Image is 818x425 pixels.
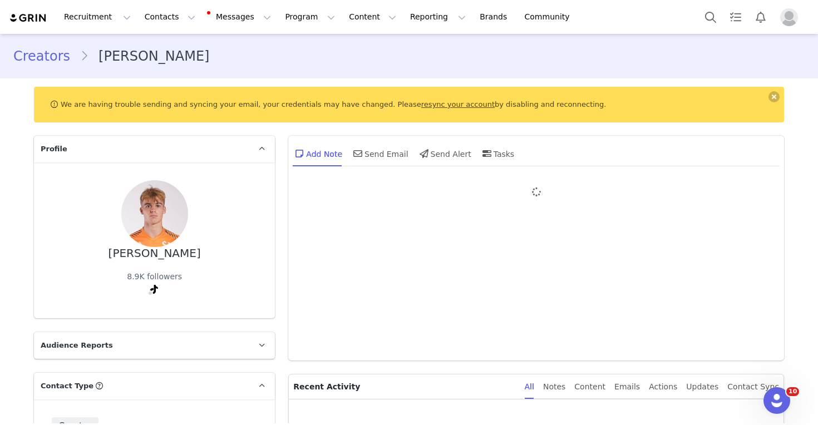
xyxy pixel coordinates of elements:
[13,46,80,66] a: Creators
[9,13,48,23] img: grin logo
[698,4,723,29] button: Search
[293,374,515,399] p: Recent Activity
[780,8,798,26] img: placeholder-profile.jpg
[543,374,565,399] div: Notes
[403,4,472,29] button: Reporting
[417,140,471,167] div: Send Alert
[138,4,202,29] button: Contacts
[278,4,342,29] button: Program
[127,271,182,283] div: 8.9K followers
[41,340,113,351] span: Audience Reports
[203,4,278,29] button: Messages
[109,247,201,260] div: [PERSON_NAME]
[525,374,534,399] div: All
[473,4,517,29] a: Brands
[41,380,93,392] span: Contact Type
[480,140,515,167] div: Tasks
[727,374,779,399] div: Contact Sync
[773,8,809,26] button: Profile
[649,374,677,399] div: Actions
[574,374,605,399] div: Content
[614,374,640,399] div: Emails
[351,140,408,167] div: Send Email
[57,4,137,29] button: Recruitment
[34,87,784,122] div: We are having trouble sending and syncing your email, your credentials may have changed. Please b...
[686,374,718,399] div: Updates
[421,100,495,108] a: resync your account
[518,4,582,29] a: Community
[723,4,748,29] a: Tasks
[748,4,773,29] button: Notifications
[786,387,799,396] span: 10
[763,387,790,414] iframe: Intercom live chat
[293,140,342,167] div: Add Note
[342,4,403,29] button: Content
[41,144,67,155] span: Profile
[121,180,188,247] img: 13235b83-efbb-450d-8c3c-ee3122e8cea3.jpg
